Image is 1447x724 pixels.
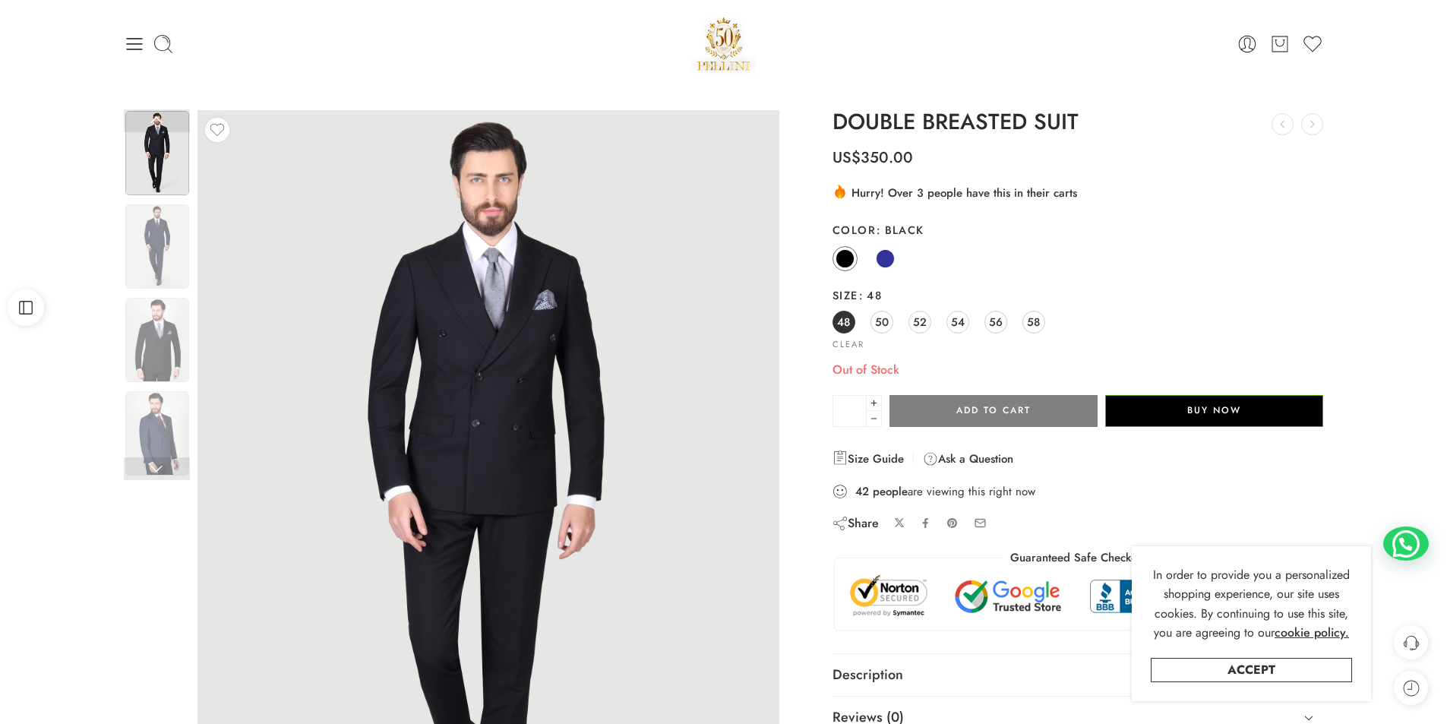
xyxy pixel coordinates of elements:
[832,110,1324,134] h1: DOUBLE BREASTED SUIT
[125,111,189,195] img: co-cd44047-blk
[855,484,869,499] strong: 42
[1153,566,1350,642] span: In order to provide you a personalized shopping experience, our site uses cookies. By continuing ...
[889,395,1098,427] button: Add to cart
[920,517,931,529] a: Share on Facebook
[846,574,1310,618] img: Trust
[125,204,189,289] img: co-cd44047-blk
[691,11,757,76] img: Pellini
[870,311,893,334] a: 50
[1269,33,1291,55] a: Cart
[832,654,1324,697] a: Description
[1105,395,1323,427] button: Buy Now
[125,298,189,382] img: co-cd44047-blk
[876,222,924,238] span: Black
[832,223,1324,238] label: Color
[832,360,1324,380] p: Out of Stock
[125,391,189,476] img: co-cd44047-blk
[1237,33,1258,55] a: Login / Register
[832,515,879,532] div: Share
[832,395,867,427] input: Product quantity
[832,183,1324,201] div: Hurry! Over 3 people have this in their carts
[858,287,882,303] span: 48
[974,517,987,530] a: Email to your friends
[894,517,905,529] a: Share on X
[951,311,965,332] span: 54
[1275,623,1349,643] a: cookie policy.
[1003,550,1154,566] legend: Guaranteed Safe Checkout
[832,483,1324,500] div: are viewing this right now
[873,484,908,499] strong: people
[946,517,959,530] a: Pin on Pinterest
[1027,311,1040,332] span: 58
[984,311,1007,334] a: 56
[1022,311,1045,334] a: 58
[832,147,861,169] span: US$
[832,450,904,468] a: Size Guide
[1302,33,1323,55] a: Wishlist
[832,147,913,169] bdi: 350.00
[832,311,855,334] a: 48
[923,450,1013,468] a: Ask a Question
[837,311,850,332] span: 48
[913,311,927,332] span: 52
[1151,658,1352,682] a: Accept
[946,311,969,334] a: 54
[908,311,931,334] a: 52
[691,11,757,76] a: Pellini -
[832,288,1324,303] label: Size
[989,311,1003,332] span: 56
[875,311,889,332] span: 50
[832,340,864,349] a: Clear options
